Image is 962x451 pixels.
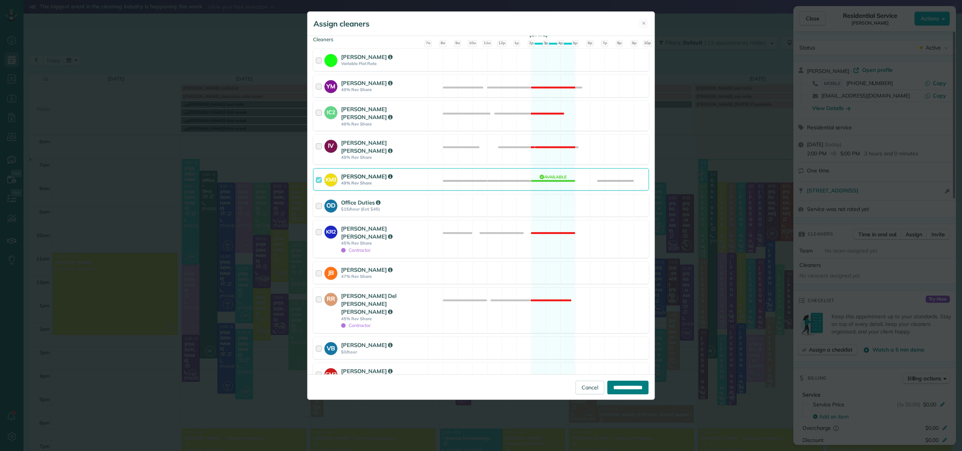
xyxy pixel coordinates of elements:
strong: 45% Rev Share [341,316,426,321]
strong: [PERSON_NAME] [341,367,393,375]
strong: [PERSON_NAME] [341,173,393,180]
strong: [PERSON_NAME] [341,53,393,60]
strong: Variable Flat Rate [341,61,426,66]
strong: [PERSON_NAME] [PERSON_NAME] [341,225,393,240]
strong: RR [324,293,337,304]
strong: $0/hour [341,349,426,355]
h5: Assign cleaners [313,19,369,29]
strong: 49% Rev Share [341,155,426,160]
strong: KR2 [324,226,337,236]
strong: $15/hour (Est: $45) [341,206,426,212]
span: Contractor [341,322,371,328]
strong: YM [324,80,337,91]
div: Cleaners [313,36,649,38]
strong: IC2 [324,106,337,116]
strong: KM3 [324,174,337,184]
span: Contractor [341,247,371,253]
strong: VB [324,342,337,353]
strong: 48% Rev Share [341,121,426,127]
strong: 47% Rev Share [341,274,426,279]
span: ✕ [642,20,646,27]
strong: 45% Rev Share [341,240,426,246]
strong: [PERSON_NAME] [PERSON_NAME] [341,105,393,121]
strong: [PERSON_NAME] Del [PERSON_NAME] [PERSON_NAME] [341,292,397,316]
strong: 49% Rev Share [341,180,426,186]
strong: [PERSON_NAME] [341,341,393,349]
strong: OD [324,200,337,210]
strong: 49% Rev Share [341,87,426,92]
strong: [PERSON_NAME] [PERSON_NAME] [341,139,393,154]
strong: IV [324,140,337,150]
strong: JB [324,267,337,277]
a: Cancel [576,381,604,394]
strong: [PERSON_NAME] [341,79,393,87]
strong: [PERSON_NAME] [341,266,393,273]
strong: CM3 [324,368,337,378]
strong: Office Duties [341,199,380,206]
